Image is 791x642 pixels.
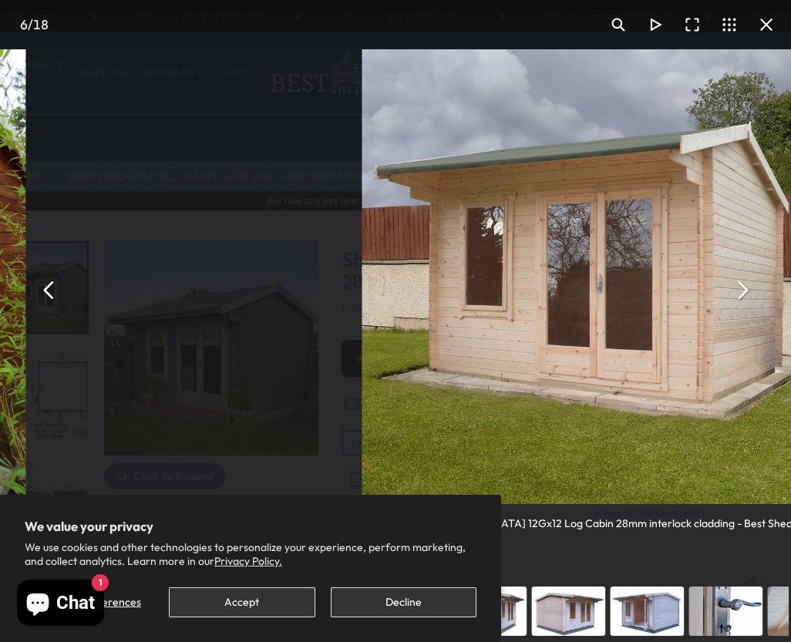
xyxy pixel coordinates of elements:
[20,16,28,32] span: 6
[600,6,637,43] button: Toggle zoom level
[31,272,68,309] button: Previous
[169,587,315,617] button: Accept
[6,6,62,43] div: /
[12,580,109,630] inbox-online-store-chat: Shopify online store chat
[723,272,760,309] button: Next
[214,554,282,568] a: Privacy Policy.
[25,540,476,568] p: We use cookies and other technologies to personalize your experience, perform marketing, and coll...
[711,6,748,43] button: Toggle thumbnails
[748,6,785,43] button: Close
[331,587,476,617] button: Decline
[33,16,49,32] span: 18
[25,519,476,533] h2: We value your privacy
